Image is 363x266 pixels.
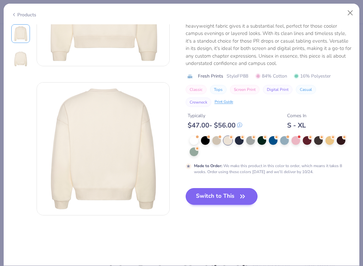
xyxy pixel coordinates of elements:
[230,85,260,94] button: Screen Print
[186,98,211,107] button: Crewneck
[194,163,352,175] div: We make this product in this color to order, which means it takes 8 weeks. Order using these colo...
[11,11,36,18] div: Products
[186,85,207,94] button: Classic
[194,163,222,168] strong: Made to Order :
[287,121,306,130] div: S - XL
[227,73,248,80] span: Style FP88
[186,74,195,79] img: brand logo
[296,85,316,94] button: Casual
[186,188,258,205] button: Switch to This
[13,51,29,67] img: Back
[344,7,357,19] button: Close
[198,73,223,80] span: Fresh Prints
[188,112,242,119] div: Typically
[287,112,306,119] div: Comes In
[215,99,233,105] div: Print Guide
[256,73,287,80] span: 84% Cotton
[263,85,292,94] button: Digital Print
[210,85,227,94] button: Tops
[294,73,331,80] span: 16% Polyester
[188,121,242,130] div: $ 47.00 - $ 56.00
[37,83,169,215] img: Back
[13,26,29,42] img: Front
